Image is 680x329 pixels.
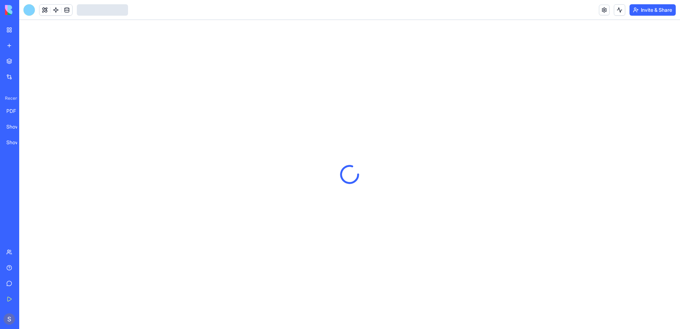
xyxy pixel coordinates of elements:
[2,135,31,150] a: ShowMeTheBunnies
[6,139,26,146] div: ShowMeTheBunnies
[2,104,31,118] a: PDF Viewer
[2,120,31,134] a: ShowMeTheBunnies
[629,4,676,16] button: Invite & Share
[6,108,26,115] div: PDF Viewer
[2,95,17,101] span: Recent
[5,5,49,15] img: logo
[4,313,15,325] img: ACg8ocJg4p_dPqjhSL03u1SIVTGQdpy5AIiJU7nt3TQW-L-gyDNKzg=s96-c
[6,123,26,130] div: ShowMeTheBunnies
